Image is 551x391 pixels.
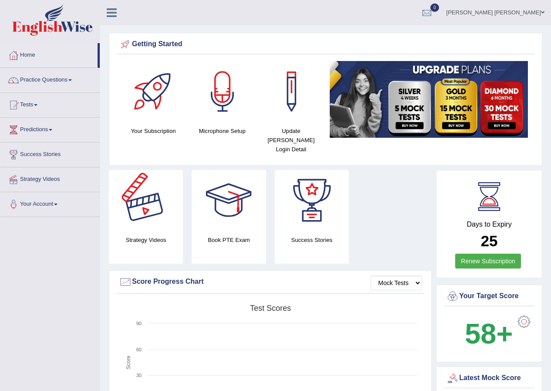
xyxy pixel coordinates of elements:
tspan: Test scores [250,304,291,313]
h4: Your Subscription [123,126,183,136]
tspan: Score [125,356,132,370]
a: Tests [0,93,100,115]
h4: Microphone Setup [192,126,252,136]
h4: Strategy Videos [109,235,183,245]
div: Score Progress Chart [119,275,422,289]
b: 25 [481,232,498,249]
div: Latest Mock Score [446,372,532,385]
span: 0 [430,3,439,12]
a: Practice Questions [0,68,100,90]
img: small5.jpg [330,61,528,138]
div: Getting Started [119,38,532,51]
b: 58+ [465,318,513,350]
text: 30 [136,373,142,378]
h4: Success Stories [275,235,349,245]
div: Your Target Score [446,290,532,303]
a: Home [0,43,98,65]
a: Strategy Videos [0,167,100,189]
h4: Update [PERSON_NAME] Login Detail [261,126,321,154]
text: 90 [136,321,142,326]
h4: Days to Expiry [446,221,532,228]
a: Renew Subscription [455,254,521,269]
a: Success Stories [0,143,100,164]
a: Predictions [0,118,100,139]
a: Your Account [0,192,100,214]
h4: Book PTE Exam [192,235,266,245]
text: 60 [136,347,142,352]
